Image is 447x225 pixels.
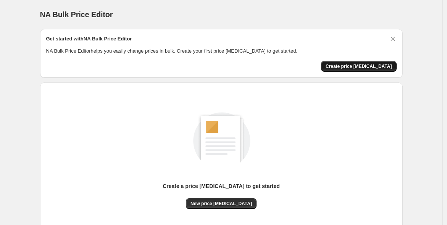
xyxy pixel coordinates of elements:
p: NA Bulk Price Editor helps you easily change prices in bulk. Create your first price [MEDICAL_DAT... [46,47,397,55]
span: New price [MEDICAL_DATA] [190,201,252,207]
h2: Get started with NA Bulk Price Editor [46,35,132,43]
button: New price [MEDICAL_DATA] [186,198,257,209]
span: Create price [MEDICAL_DATA] [326,63,392,69]
p: Create a price [MEDICAL_DATA] to get started [163,182,280,190]
button: Dismiss card [389,35,397,43]
span: NA Bulk Price Editor [40,10,113,19]
button: Create price change job [321,61,397,72]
